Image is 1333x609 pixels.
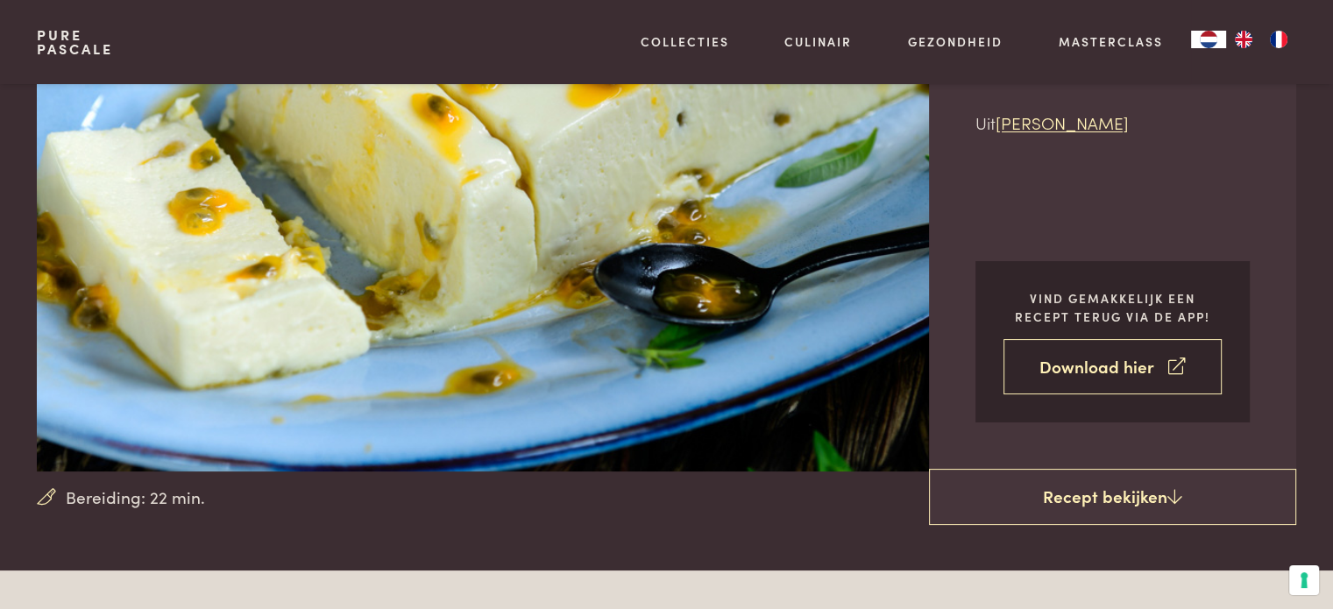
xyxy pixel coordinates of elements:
button: Uw voorkeuren voor toestemming voor trackingtechnologieën [1289,565,1319,595]
span: Bereiding: 22 min. [66,485,205,510]
ul: Language list [1226,31,1296,48]
a: Culinair [784,32,852,51]
a: NL [1191,31,1226,48]
a: Masterclass [1059,32,1163,51]
a: PurePascale [37,28,113,56]
a: Download hier [1003,339,1222,394]
a: [PERSON_NAME] [996,110,1129,134]
a: Gezondheid [908,32,1003,51]
a: Recept bekijken [929,469,1296,525]
a: FR [1261,31,1296,48]
p: Uit [975,110,1231,136]
p: Vind gemakkelijk een recept terug via de app! [1003,289,1222,325]
aside: Language selected: Nederlands [1191,31,1296,48]
a: EN [1226,31,1261,48]
div: Language [1191,31,1226,48]
a: Collecties [641,32,729,51]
